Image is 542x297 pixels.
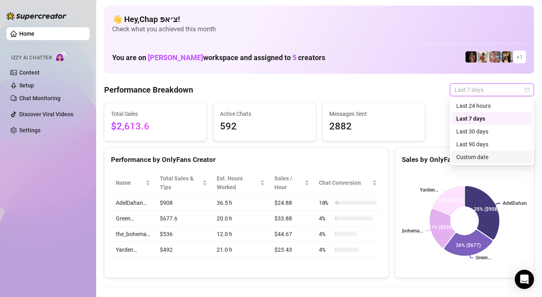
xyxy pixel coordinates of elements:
[319,214,332,223] span: 4 %
[314,171,382,195] th: Chat Conversion
[112,53,325,62] h1: You are on workspace and assigned to creators
[451,99,532,112] div: Last 24 hours
[116,178,144,187] span: Name
[212,195,270,211] td: 36.5 h
[111,242,155,258] td: Yarden…
[112,25,526,34] span: Check what you achieved this month
[111,211,155,226] td: Green…
[270,171,314,195] th: Sales / Hour
[19,69,40,76] a: Content
[220,109,309,118] span: Active Chats
[503,201,530,206] text: AdelDahan…
[212,211,270,226] td: 20.0 h
[220,119,309,134] span: 592
[451,125,532,138] div: Last 30 days
[155,171,212,195] th: Total Sales & Tips
[155,226,212,242] td: $536
[516,53,523,61] span: + 1
[502,51,513,63] img: AdelDahan
[420,187,438,193] text: Yarden…
[292,53,296,62] span: 5
[19,111,73,117] a: Discover Viral Videos
[155,242,212,258] td: $492
[455,84,529,96] span: Last 7 days
[11,54,52,62] span: Izzy AI Chatter
[111,195,155,211] td: AdelDahan…
[19,95,60,101] a: Chat Monitoring
[111,171,155,195] th: Name
[451,112,532,125] div: Last 7 days
[111,226,155,242] td: the_bohema…
[270,242,314,258] td: $23.43
[19,127,40,133] a: Settings
[465,51,477,63] img: the_bohema
[329,109,418,118] span: Messages Sent
[451,138,532,151] div: Last 90 days
[270,195,314,211] td: $24.88
[490,51,501,63] img: Yarden
[148,53,203,62] span: [PERSON_NAME]
[19,82,34,89] a: Setup
[525,87,530,92] span: calendar
[270,211,314,226] td: $33.88
[19,30,34,37] a: Home
[217,174,258,192] div: Est. Hours Worked
[6,12,66,20] img: logo-BBDzfeDw.svg
[319,230,332,238] span: 4 %
[476,255,491,261] text: Green…
[270,226,314,242] td: $44.67
[456,153,528,162] div: Custom date
[393,228,423,234] text: the_bohema…
[456,140,528,149] div: Last 90 days
[55,51,67,63] img: AI Chatter
[456,114,528,123] div: Last 7 days
[274,174,303,192] span: Sales / Hour
[155,211,212,226] td: $677.6
[319,198,332,207] span: 10 %
[104,84,193,95] h4: Performance Breakdown
[160,174,201,192] span: Total Sales & Tips
[456,127,528,136] div: Last 30 days
[155,195,212,211] td: $908
[319,178,371,187] span: Chat Conversion
[515,270,534,289] div: Open Intercom Messenger
[111,109,200,118] span: Total Sales
[112,14,526,25] h4: 👋 Hey, Chap צ׳אפ !
[212,242,270,258] td: 21.0 h
[402,154,527,165] div: Sales by OnlyFans Creator
[111,154,382,165] div: Performance by OnlyFans Creator
[212,226,270,242] td: 12.0 h
[478,51,489,63] img: Green
[319,245,332,254] span: 4 %
[451,151,532,164] div: Custom date
[456,101,528,110] div: Last 24 hours
[329,119,418,134] span: 2882
[111,119,200,134] span: $2,613.6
